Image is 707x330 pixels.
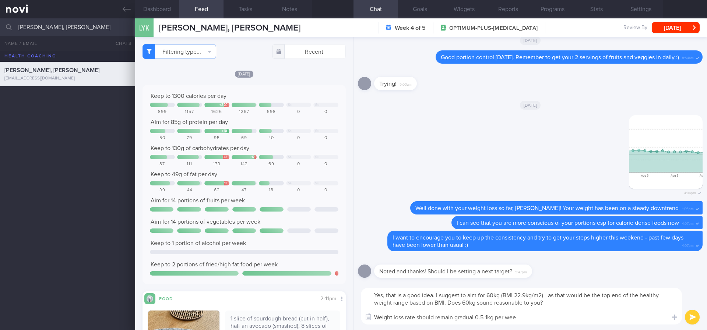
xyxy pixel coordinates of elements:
[151,198,245,203] span: Aim for 14 portions of fruits per week
[151,219,260,225] span: Aim for 14 portions of vegetables per week
[379,81,397,87] span: Trying!
[652,22,700,33] button: [DATE]
[379,269,512,274] span: Noted and thanks! Should I be setting a next target?
[151,145,249,151] span: Keep to 130g of carbohydrates per day
[682,219,694,226] span: 4:07pm
[441,54,679,60] span: Good portion control [DATE]. Remember to get your 2 servings of fruits and veggies in daily :)
[415,205,679,211] span: Well done with your weight loss so far, [PERSON_NAME]! Your weight has been on a steady downtrend
[629,115,703,189] img: Photo by Joel
[150,162,175,167] div: 87
[286,188,311,193] div: 0
[320,296,336,301] span: 2:41pm
[286,162,311,167] div: 0
[232,188,257,193] div: 47
[232,109,257,115] div: 1267
[177,135,202,141] div: 79
[449,25,538,32] span: OPTIMUM-PLUS-[MEDICAL_DATA]
[133,14,155,42] div: LYK
[395,24,426,32] strong: Week 4 of 5
[222,181,228,185] div: + 13
[143,44,216,59] button: Filtering type...
[177,162,202,167] div: 111
[150,135,175,141] div: 50
[313,135,338,141] div: 0
[151,93,226,99] span: Keep to 1300 calories per day
[106,36,135,51] button: Chats
[623,25,647,31] span: Review By
[515,268,527,275] span: 5:47pm
[400,80,412,87] span: 9:00am
[520,36,541,45] span: [DATE]
[235,71,253,78] span: [DATE]
[684,189,696,196] span: 4:04pm
[288,103,292,107] div: Sa
[682,205,694,212] span: 4:06pm
[313,162,338,167] div: 0
[159,24,300,32] span: [PERSON_NAME], [PERSON_NAME]
[177,109,202,115] div: 1157
[232,162,257,167] div: 142
[155,295,185,301] div: Food
[313,188,338,193] div: 0
[393,235,683,248] span: I want to encourage you to keep up the consistency and try to get your steps higher this weekend ...
[232,135,257,141] div: 69
[151,119,228,125] span: Aim for 85g of protein per day
[150,188,175,193] div: 39
[259,135,284,141] div: 40
[682,54,694,61] span: 8:54am
[288,181,292,185] div: Sa
[286,135,311,141] div: 0
[457,220,679,226] span: I can see that you are more conscious of your portions esp for calorie dense foods now
[259,109,284,115] div: 598
[259,188,284,193] div: 18
[204,109,229,115] div: 1626
[288,129,292,133] div: Sa
[286,109,311,115] div: 0
[151,240,246,246] span: Keep to 1 portion of alcohol per week
[315,103,319,107] div: Su
[177,188,202,193] div: 44
[315,129,319,133] div: Su
[151,262,278,267] span: Keep to 2 portions of fried/high fat food per week
[4,67,99,73] span: [PERSON_NAME], [PERSON_NAME]
[204,188,229,193] div: 62
[150,109,175,115] div: 899
[204,135,229,141] div: 95
[249,155,255,159] div: + 12
[315,181,319,185] div: Su
[313,109,338,115] div: 0
[259,162,284,167] div: 69
[315,155,319,159] div: Su
[204,162,229,167] div: 173
[682,241,694,248] span: 4:07pm
[4,76,131,81] div: [EMAIL_ADDRESS][DOMAIN_NAME]
[151,171,217,177] span: Keep to 49g of fat per day
[520,101,541,110] span: [DATE]
[219,103,228,107] div: + 326
[288,155,292,159] div: Sa
[221,155,228,159] div: + 43
[222,129,228,133] div: + 10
